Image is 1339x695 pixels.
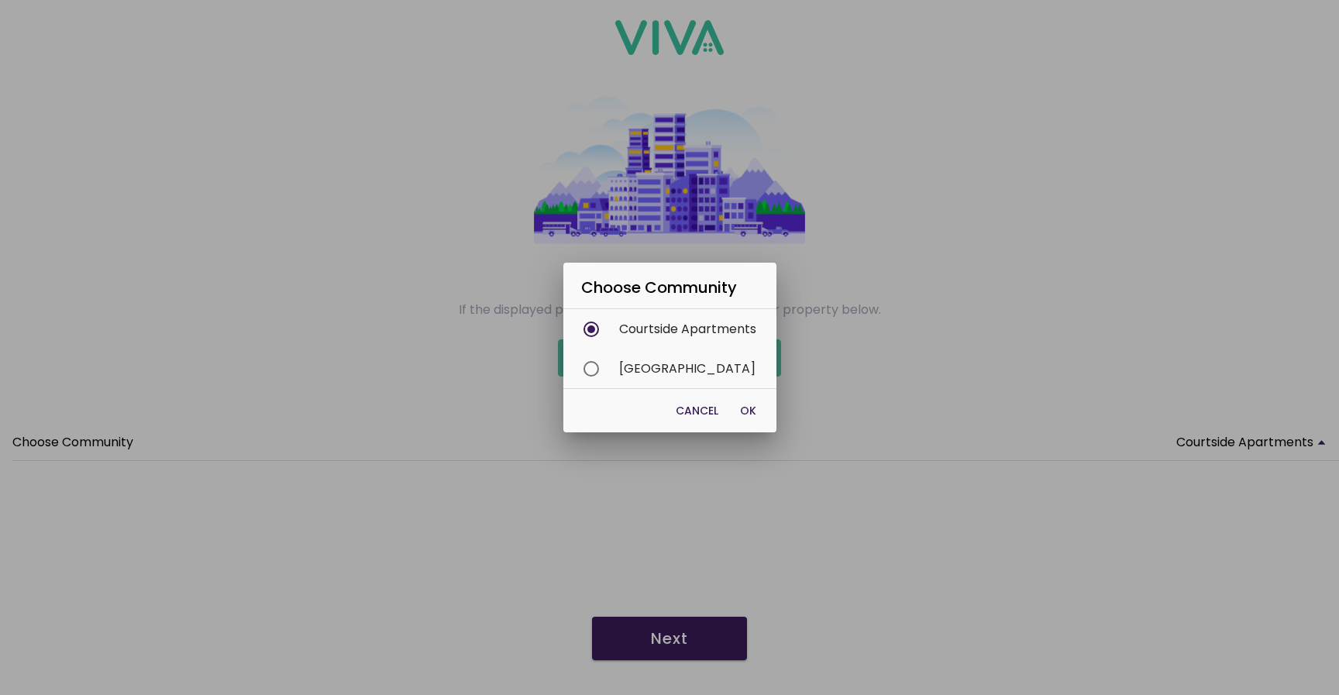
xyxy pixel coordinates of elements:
h2: Choose Community [581,278,759,297]
div: [GEOGRAPHIC_DATA] [579,349,776,388]
span: OK [740,403,756,418]
div: Courtside Apartments [579,309,776,349]
span: Cancel [676,403,718,418]
button: OK [732,395,764,426]
button: Cancel [668,395,726,426]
